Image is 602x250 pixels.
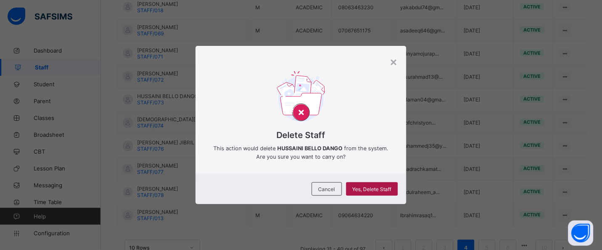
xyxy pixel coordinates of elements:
span: Delete Staff [208,130,394,140]
div: × [390,54,398,69]
span: Cancel [318,186,335,192]
span: Yes, Delete Staff [353,186,392,192]
span: This action would delete from the system. Are you sure you want to carry on? [208,144,394,161]
b: HUSSAINI BELLO DANGO [278,145,343,152]
button: Open asap [568,221,594,246]
img: delet-svg.b138e77a2260f71d828f879c6b9dcb76.svg [277,71,325,125]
